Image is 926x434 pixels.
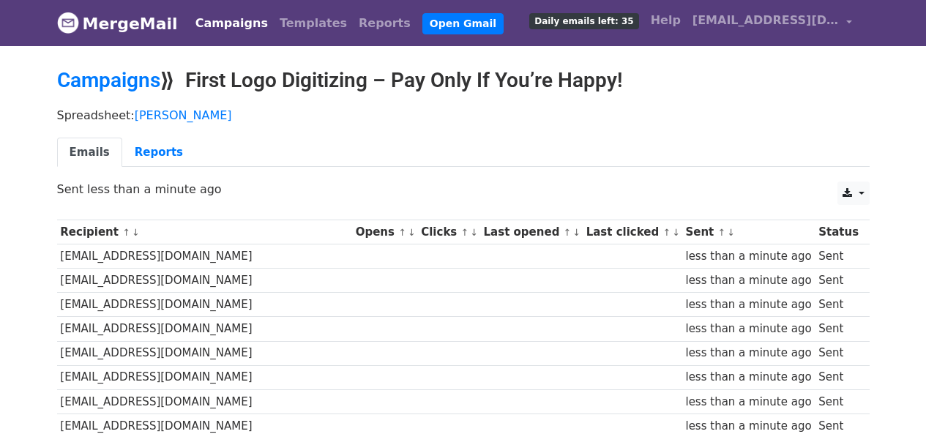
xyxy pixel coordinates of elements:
td: Sent [815,317,862,341]
th: Sent [682,220,815,244]
th: Opens [352,220,418,244]
a: ↓ [572,227,580,238]
td: Sent [815,293,862,317]
th: Last opened [480,220,583,244]
a: ↑ [122,227,130,238]
td: [EMAIL_ADDRESS][DOMAIN_NAME] [57,293,352,317]
a: ↑ [398,227,406,238]
a: ↑ [461,227,469,238]
a: Help [645,6,687,35]
th: Clicks [417,220,479,244]
a: Campaigns [190,9,274,38]
a: Reports [353,9,417,38]
div: less than a minute ago [685,394,811,411]
th: Recipient [57,220,352,244]
td: [EMAIL_ADDRESS][DOMAIN_NAME] [57,365,352,389]
th: Last clicked [583,220,682,244]
div: less than a minute ago [685,345,811,362]
a: ↑ [718,227,726,238]
a: Templates [274,9,353,38]
a: Campaigns [57,68,160,92]
td: Sent [815,365,862,389]
div: less than a minute ago [685,248,811,265]
div: less than a minute ago [685,321,811,337]
td: Sent [815,269,862,293]
span: Daily emails left: 35 [529,13,638,29]
img: MergeMail logo [57,12,79,34]
a: ↓ [470,227,478,238]
a: ↑ [662,227,671,238]
a: MergeMail [57,8,178,39]
span: [EMAIL_ADDRESS][DOMAIN_NAME] [692,12,839,29]
a: ↓ [132,227,140,238]
a: Emails [57,138,122,168]
td: [EMAIL_ADDRESS][DOMAIN_NAME] [57,317,352,341]
th: Status [815,220,862,244]
div: less than a minute ago [685,296,811,313]
td: [EMAIL_ADDRESS][DOMAIN_NAME] [57,269,352,293]
a: [EMAIL_ADDRESS][DOMAIN_NAME] [687,6,858,40]
p: Spreadsheet: [57,108,870,123]
div: less than a minute ago [685,272,811,289]
a: ↑ [564,227,572,238]
a: ↓ [727,227,735,238]
h2: ⟫ First Logo Digitizing – Pay Only If You’re Happy! [57,68,870,93]
a: Daily emails left: 35 [523,6,644,35]
a: Open Gmail [422,13,504,34]
a: ↓ [672,227,680,238]
a: [PERSON_NAME] [135,108,232,122]
td: [EMAIL_ADDRESS][DOMAIN_NAME] [57,341,352,365]
td: [EMAIL_ADDRESS][DOMAIN_NAME] [57,389,352,414]
div: less than a minute ago [685,369,811,386]
a: ↓ [408,227,416,238]
td: Sent [815,244,862,269]
td: Sent [815,341,862,365]
td: Sent [815,389,862,414]
p: Sent less than a minute ago [57,182,870,197]
td: [EMAIL_ADDRESS][DOMAIN_NAME] [57,244,352,269]
a: Reports [122,138,195,168]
